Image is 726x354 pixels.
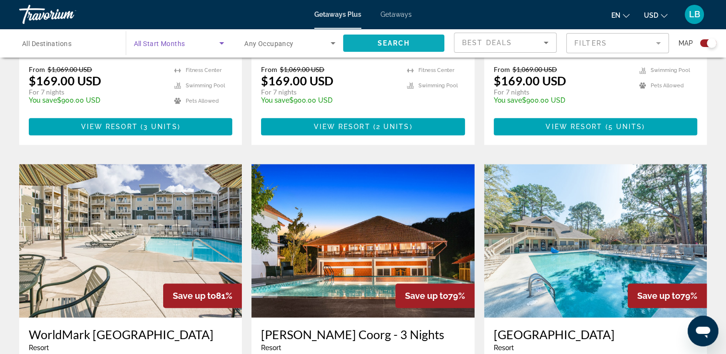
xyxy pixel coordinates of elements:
span: LB [689,10,700,19]
p: $169.00 USD [29,73,101,88]
a: [PERSON_NAME] Coorg - 3 Nights [261,327,464,342]
span: $1,069.00 USD [512,65,557,73]
span: Resort [261,344,281,352]
img: F846O01X.jpg [251,164,474,318]
span: You save [261,96,289,104]
div: 81% [163,283,242,308]
span: View Resort [313,123,370,130]
span: Fitness Center [186,67,222,73]
span: Search [377,39,410,47]
span: Map [678,36,693,50]
span: ( ) [370,123,413,130]
a: [GEOGRAPHIC_DATA] [494,327,697,342]
span: Save up to [405,291,448,301]
span: 2 units [376,123,410,130]
span: Fitness Center [418,67,454,73]
a: Getaways [381,11,412,18]
span: Best Deals [462,39,512,47]
button: View Resort(3 units) [29,118,232,135]
button: Change language [611,8,630,22]
a: Getaways Plus [314,11,361,18]
span: $1,069.00 USD [48,65,92,73]
span: ( ) [602,123,645,130]
span: All Destinations [22,40,71,47]
span: From [261,65,277,73]
span: Pets Allowed [651,83,684,89]
button: Change currency [644,8,667,22]
button: Filter [566,33,669,54]
p: $900.00 USD [29,96,165,104]
span: Resort [29,344,49,352]
span: View Resort [81,123,138,130]
button: User Menu [682,4,707,24]
span: Any Occupancy [244,40,294,47]
button: Search [343,35,445,52]
span: Save up to [637,291,680,301]
div: 79% [628,283,707,308]
mat-select: Sort by [462,37,548,48]
span: View Resort [546,123,602,130]
img: 1473O01X.jpg [484,164,707,318]
span: USD [644,12,658,19]
iframe: Bouton de lancement de la fenêtre de messagerie [688,316,718,346]
a: WorldMark [GEOGRAPHIC_DATA] [29,327,232,342]
span: From [494,65,510,73]
img: A871O01X.jpg [19,164,242,318]
span: You save [494,96,522,104]
span: Swimming Pool [651,67,690,73]
p: $900.00 USD [494,96,630,104]
span: From [29,65,45,73]
p: $169.00 USD [261,73,333,88]
button: View Resort(2 units) [261,118,464,135]
p: For 7 nights [261,88,397,96]
span: Pets Allowed [186,98,219,104]
p: For 7 nights [494,88,630,96]
span: en [611,12,620,19]
span: 5 units [608,123,643,130]
span: Save up to [173,291,216,301]
div: 79% [395,283,475,308]
span: $1,069.00 USD [280,65,324,73]
span: 3 units [143,123,178,130]
p: $169.00 USD [494,73,566,88]
a: Travorium [19,2,115,27]
span: Swimming Pool [186,83,225,89]
p: $900.00 USD [261,96,397,104]
button: View Resort(5 units) [494,118,697,135]
span: ( ) [138,123,180,130]
span: You save [29,96,57,104]
span: Resort [494,344,514,352]
span: All Start Months [134,40,185,47]
span: Swimming Pool [418,83,458,89]
p: For 7 nights [29,88,165,96]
